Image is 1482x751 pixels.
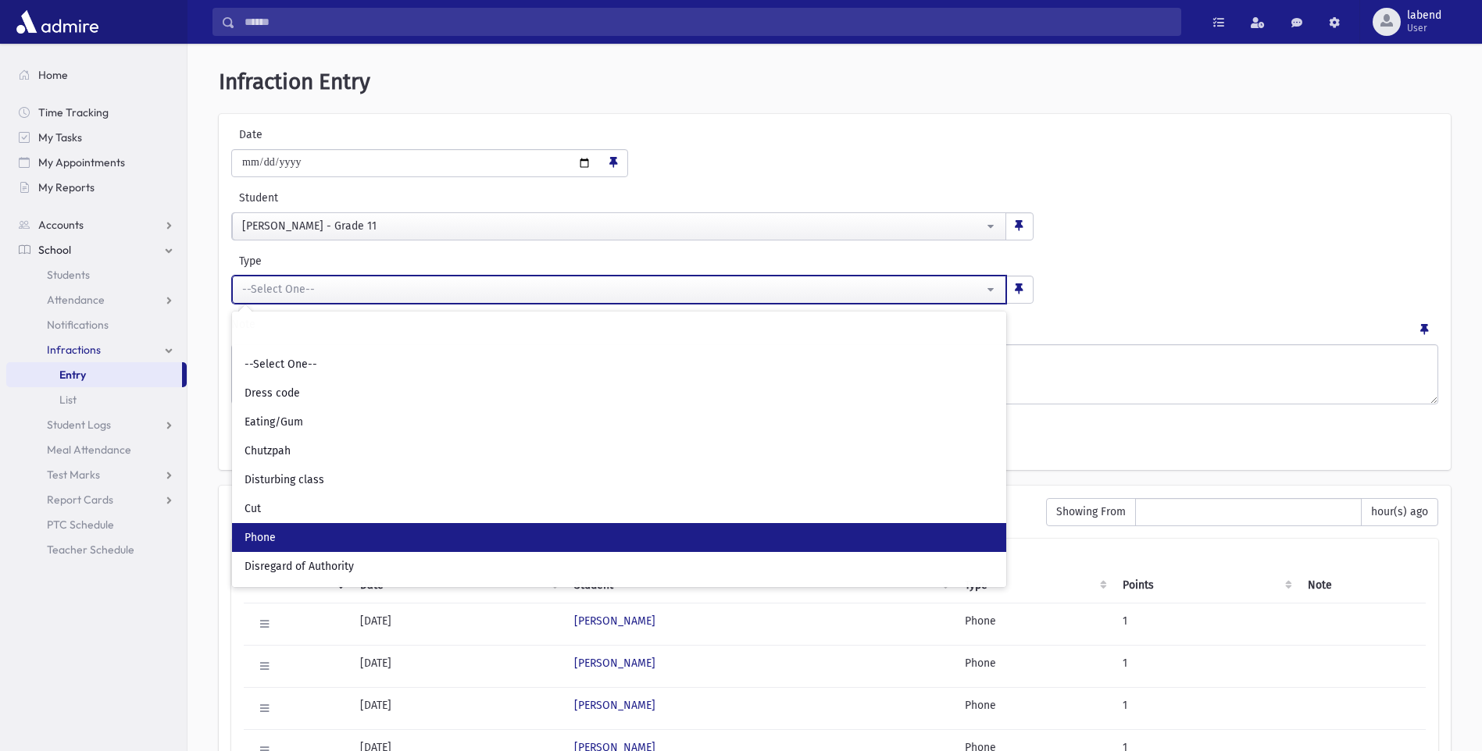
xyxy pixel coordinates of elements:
label: Note [231,316,255,338]
th: Type: activate to sort column ascending [955,568,1113,603]
td: 1 [1113,603,1298,645]
a: [PERSON_NAME] [574,699,655,712]
a: Time Tracking [6,100,187,125]
span: Test Marks [47,468,100,482]
span: Disturbing class [245,472,324,488]
span: Attendance [47,293,105,307]
span: My Tasks [38,130,82,144]
a: My Appointments [6,150,187,175]
td: 1 [1113,645,1298,687]
label: Type [231,253,632,269]
a: School [6,237,187,262]
span: User [1407,22,1441,34]
a: PTC Schedule [6,512,187,537]
span: Infraction Entry [219,69,370,94]
input: Search [238,321,1000,347]
div: [PERSON_NAME] - Grade 11 [242,218,984,234]
a: My Reports [6,175,187,200]
span: Dress code [245,386,300,401]
td: [DATE] [351,645,565,687]
span: PTC Schedule [47,518,114,532]
a: Home [6,62,187,87]
a: Entry [6,362,182,387]
label: Date [231,126,363,143]
span: List [59,393,77,407]
span: Meal Attendance [47,443,131,457]
a: Infractions [6,337,187,362]
span: Students [47,268,90,282]
a: Student Logs [6,412,187,437]
td: [DATE] [351,603,565,645]
span: Notifications [47,318,109,332]
div: --Select One-- [242,281,984,297]
a: [PERSON_NAME] [574,657,655,670]
td: Phone [955,603,1113,645]
td: Phone [955,645,1113,687]
span: Report Cards [47,493,113,507]
span: Teacher Schedule [47,543,134,557]
td: Phone [955,687,1113,729]
input: Search [235,8,1180,36]
span: Infractions [47,343,101,357]
span: --Select One-- [245,357,317,372]
span: Phone [245,530,276,546]
span: Disregard of Authority [245,559,354,575]
a: Attendance [6,287,187,312]
a: List [6,387,187,412]
th: Points: activate to sort column ascending [1113,568,1298,603]
span: Entry [59,368,86,382]
a: Meal Attendance [6,437,187,462]
img: AdmirePro [12,6,102,37]
button: --Select One-- [232,276,1006,304]
h6: Recently Entered [231,498,1030,513]
a: [PERSON_NAME] [574,614,655,628]
td: [DATE] [351,687,565,729]
span: Home [38,68,68,82]
span: labend [1407,9,1441,22]
a: Report Cards [6,487,187,512]
span: My Reports [38,180,95,194]
a: Teacher Schedule [6,537,187,562]
span: School [38,243,71,257]
td: 1 [1113,687,1298,729]
span: Time Tracking [38,105,109,119]
span: hour(s) ago [1361,498,1438,526]
a: Test Marks [6,462,187,487]
span: Chutzpah [245,443,291,459]
span: Showing From [1046,498,1136,526]
label: Student [231,190,766,206]
a: Students [6,262,187,287]
a: Accounts [6,212,187,237]
span: Cut [245,501,261,517]
span: Accounts [38,218,84,232]
th: Note [1298,568,1426,603]
button: Heisler, Leeba - Grade 11 [232,212,1006,240]
span: My Appointments [38,155,125,169]
span: Eating/Gum [245,415,303,430]
a: Notifications [6,312,187,337]
span: Student Logs [47,418,111,432]
a: My Tasks [6,125,187,150]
